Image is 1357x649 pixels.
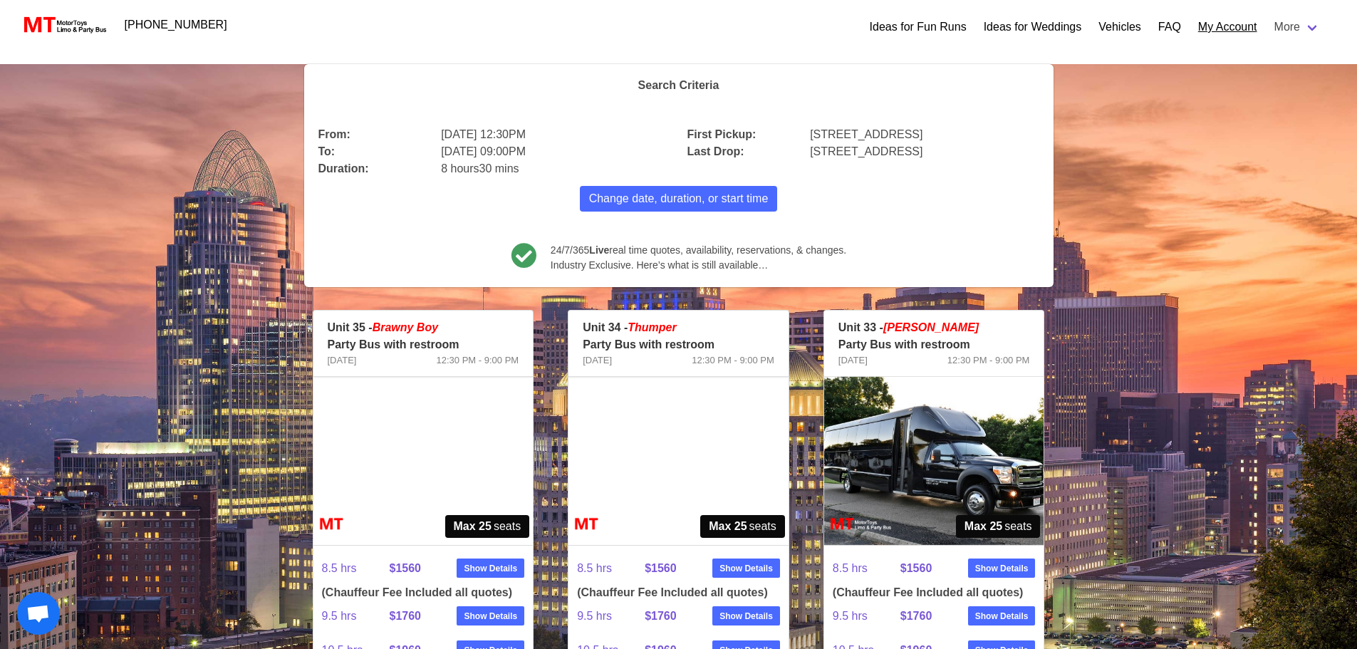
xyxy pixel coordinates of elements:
[577,599,645,633] span: 9.5 hrs
[838,336,1030,353] p: Party Bus with restroom
[719,610,773,623] strong: Show Details
[687,145,744,157] b: Last Drop:
[700,515,785,538] span: seats
[956,515,1041,538] span: seats
[328,336,519,353] p: Party Bus with restroom
[900,610,932,622] strong: $1760
[445,515,530,538] span: seats
[373,321,438,333] em: Brawny Boy
[687,128,757,140] b: First Pickup:
[883,321,979,333] em: [PERSON_NAME]
[322,551,390,586] span: 8.5 hrs
[984,19,1082,36] a: Ideas for Weddings
[838,353,868,368] span: [DATE]
[432,118,678,143] div: [DATE] 12:30PM
[318,78,1039,92] h4: Search Criteria
[318,162,369,175] b: Duration:
[833,599,900,633] span: 9.5 hrs
[389,610,421,622] strong: $1760
[17,592,60,635] div: Open chat
[568,377,789,545] img: 34%2001.jpg
[947,353,1030,368] span: 12:30 PM - 9:00 PM
[551,243,846,258] span: 24/7/365 real time quotes, availability, reservations, & changes.
[313,377,534,545] img: 35%2001.jpg
[1098,19,1141,36] a: Vehicles
[709,518,747,535] strong: Max 25
[322,586,525,599] h4: (Chauffeur Fee Included all quotes)
[801,118,1047,143] div: [STREET_ADDRESS]
[1158,19,1181,36] a: FAQ
[328,319,519,336] p: Unit 35 -
[328,353,357,368] span: [DATE]
[801,135,1047,160] div: [STREET_ADDRESS]
[628,321,676,333] em: Thumper
[479,162,519,175] span: 30 mins
[975,562,1029,575] strong: Show Details
[900,562,932,574] strong: $1560
[833,551,900,586] span: 8.5 hrs
[318,128,350,140] b: From:
[464,610,517,623] strong: Show Details
[583,319,774,336] p: Unit 34 -
[692,353,774,368] span: 12:30 PM - 9:00 PM
[580,186,778,212] button: Change date, duration, or start time
[1198,19,1257,36] a: My Account
[838,319,1030,336] p: Unit 33 -
[583,336,774,353] p: Party Bus with restroom
[870,19,967,36] a: Ideas for Fun Runs
[965,518,1002,535] strong: Max 25
[975,610,1029,623] strong: Show Details
[432,135,678,160] div: [DATE] 09:00PM
[824,377,1044,545] img: 33%2001.jpg
[318,145,336,157] b: To:
[20,15,108,35] img: MotorToys Logo
[322,599,390,633] span: 9.5 hrs
[583,353,612,368] span: [DATE]
[116,11,236,39] a: [PHONE_NUMBER]
[645,562,677,574] strong: $1560
[589,244,609,256] b: Live
[1266,13,1329,41] a: More
[464,562,517,575] strong: Show Details
[645,610,677,622] strong: $1760
[833,586,1036,599] h4: (Chauffeur Fee Included all quotes)
[551,258,846,273] span: Industry Exclusive. Here’s what is still available…
[577,551,645,586] span: 8.5 hrs
[577,586,780,599] h4: (Chauffeur Fee Included all quotes)
[719,562,773,575] strong: Show Details
[589,190,769,207] span: Change date, duration, or start time
[454,518,492,535] strong: Max 25
[432,152,678,177] div: 8 hours
[437,353,519,368] span: 12:30 PM - 9:00 PM
[389,562,421,574] strong: $1560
